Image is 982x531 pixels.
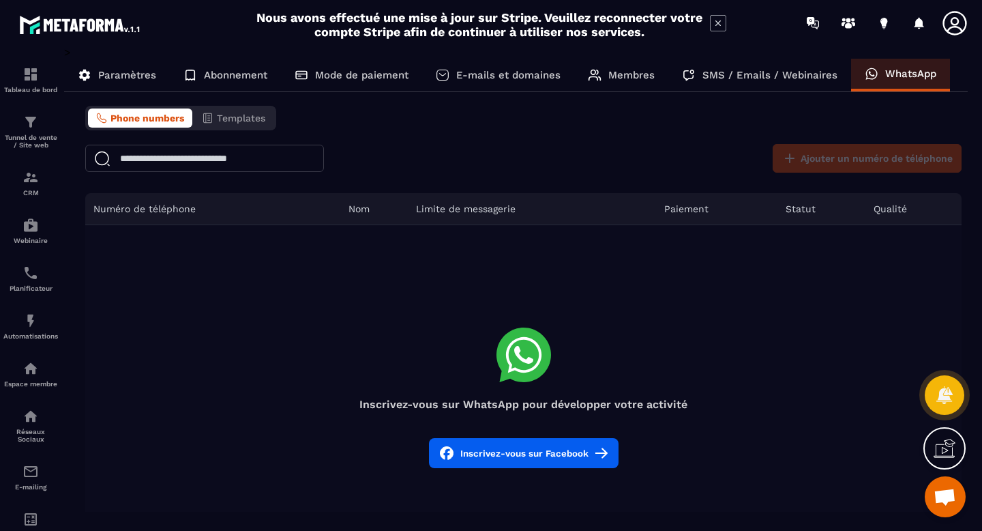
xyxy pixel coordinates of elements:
[3,350,58,398] a: automationsautomationsEspace membre
[23,265,39,281] img: scheduler
[3,285,58,292] p: Planificateur
[23,169,39,186] img: formation
[3,483,58,491] p: E-mailing
[3,332,58,340] p: Automatisations
[98,69,156,81] p: Paramètres
[23,463,39,480] img: email
[3,56,58,104] a: formationformationTableau de bord
[340,193,408,225] th: Nom
[23,66,39,83] img: formation
[23,114,39,130] img: formation
[110,113,184,124] span: Phone numbers
[408,193,656,225] th: Limite de messagerie
[23,360,39,377] img: automations
[23,511,39,528] img: accountant
[3,134,58,149] p: Tunnel de vente / Site web
[925,476,966,517] a: Ouvrir le chat
[3,207,58,255] a: automationsautomationsWebinaire
[315,69,408,81] p: Mode de paiement
[23,217,39,233] img: automations
[23,313,39,329] img: automations
[3,380,58,388] p: Espace membre
[656,193,777,225] th: Paiement
[456,69,561,81] p: E-mails et domaines
[3,453,58,501] a: emailemailE-mailing
[3,104,58,159] a: formationformationTunnel de vente / Site web
[429,438,619,468] button: Inscrivez-vous sur Facebook
[256,10,703,39] h2: Nous avons effectué une mise à jour sur Stripe. Veuillez reconnecter votre compte Stripe afin de ...
[217,113,265,124] span: Templates
[3,428,58,443] p: Réseaux Sociaux
[194,109,273,128] button: Templates
[3,86,58,94] p: Tableau de bord
[777,193,865,225] th: Statut
[608,69,655,81] p: Membres
[3,189,58,197] p: CRM
[85,398,962,411] h4: Inscrivez-vous sur WhatsApp pour développer votre activité
[3,237,58,244] p: Webinaire
[88,109,192,128] button: Phone numbers
[3,159,58,207] a: formationformationCRM
[204,69,267,81] p: Abonnement
[3,255,58,302] a: schedulerschedulerPlanificateur
[865,193,962,225] th: Qualité
[885,68,936,80] p: WhatsApp
[23,408,39,425] img: social-network
[85,193,340,225] th: Numéro de téléphone
[3,398,58,453] a: social-networksocial-networkRéseaux Sociaux
[19,12,142,37] img: logo
[702,69,837,81] p: SMS / Emails / Webinaires
[3,302,58,350] a: automationsautomationsAutomatisations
